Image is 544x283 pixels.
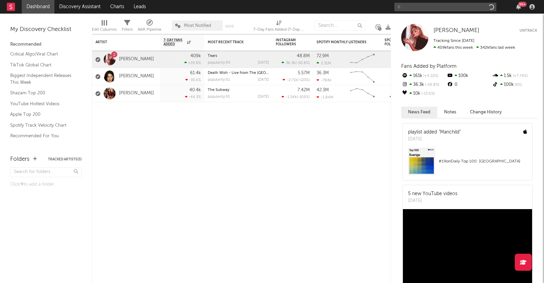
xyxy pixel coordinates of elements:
div: Filters [122,26,133,34]
span: -2.71k [287,78,297,82]
a: Death Wish - Live from The [GEOGRAPHIC_DATA] [208,71,295,75]
div: ( ) [282,61,310,65]
div: 36.3k [401,80,446,89]
div: ( ) [282,95,310,99]
a: TikTok Videos Assistant / Last 7 Days - Top [10,143,75,157]
div: playlist added [408,129,461,136]
button: Notes [437,107,463,118]
div: 7-Day Fans Added (7-Day Fans Added) [253,26,304,34]
div: Folders [10,155,30,163]
svg: Chart title [347,85,378,102]
span: -1.54k [286,95,297,99]
a: [PERSON_NAME] [119,57,154,62]
div: 48.8M [297,54,310,58]
a: #19onDaily Top 100: [GEOGRAPHIC_DATA] [403,148,532,180]
div: 36.3M [317,71,329,75]
div: Recommended [10,41,82,49]
div: 409k [190,54,201,58]
a: Recommended For You [10,132,75,140]
a: YouTube Hottest Videos [10,100,75,108]
button: 99+ [516,4,521,10]
svg: Chart title [347,68,378,85]
a: "Manchild" [439,130,461,135]
div: 10k [401,89,446,98]
a: Tears [208,54,217,58]
div: Spotify Monthly Listeners [317,40,368,44]
div: [DATE] [258,78,269,82]
span: Fans Added by Platform [401,64,457,69]
div: ( ) [283,78,310,82]
a: Critical Algo/Viral Chart [10,50,75,58]
div: Filters [122,17,133,37]
span: -13.6 % [420,92,435,96]
div: +19.8 % [184,61,201,65]
div: Artist [96,40,147,44]
div: ( ) [390,95,419,99]
div: A&R Pipeline [138,26,161,34]
span: +4.22 % [422,74,438,78]
div: popularity: 61 [208,78,230,82]
div: 99 + [518,2,527,7]
span: Tracking Since: [DATE] [434,39,474,43]
div: Edit Columns [92,17,117,37]
input: Search for artists [394,3,496,11]
a: Biggest Independent Releases This Week [10,72,75,86]
span: 409k fans this week [434,46,473,50]
span: -50.8 % [424,83,439,87]
button: Change History [463,107,509,118]
a: Apple Top 200 [10,111,75,118]
div: A&R Pipeline [138,17,161,37]
div: Instagram Followers [276,38,300,46]
span: Most Notified [184,23,211,28]
div: 42.3M [317,88,329,92]
div: -44.3 % [185,95,201,99]
div: [DATE] [258,95,269,99]
div: 61.4k [190,71,201,75]
div: 5.57M [298,71,310,75]
div: Most Recent Track [208,40,259,44]
span: 342k fans last week [434,46,515,50]
div: 0 [446,80,492,89]
div: [DATE] [408,198,457,204]
span: +7.74 % [512,74,528,78]
div: Death Wish - Live from The O2 Arena [208,71,269,75]
div: 7.42M [297,88,310,92]
div: # 19 on Daily Top 100: [GEOGRAPHIC_DATA] [439,157,527,166]
span: [PERSON_NAME] [434,28,479,33]
a: TikTok Global Chart [10,61,75,69]
span: -109 % [298,95,309,99]
div: 2.31M [317,61,331,65]
a: Shazam Top 200 [10,89,75,97]
div: popularity: 93 [208,61,230,65]
div: The Subway [208,88,269,92]
div: -35.6 % [185,78,201,82]
span: -123 % [299,78,309,82]
a: [PERSON_NAME] [434,27,479,34]
div: 1.5k [492,72,537,80]
div: 5 new YouTube videos [408,190,457,198]
div: -1.84M [317,95,333,99]
button: Tracked Artists(3) [48,158,82,161]
a: The Subway [208,88,230,92]
span: 7-Day Fans Added [164,38,185,46]
div: 161k [401,72,446,80]
a: [PERSON_NAME] [119,91,154,96]
div: Spotify Followers [385,38,408,46]
div: popularity: 91 [208,95,230,99]
div: 40.4k [189,88,201,92]
button: News Feed [401,107,437,118]
div: My Discovery Checklist [10,26,82,34]
div: [DATE] [408,136,461,143]
a: [PERSON_NAME] [119,74,154,79]
svg: Chart title [347,51,378,68]
div: 100k [446,72,492,80]
span: 0 % [514,83,522,87]
input: Search for folders... [10,167,82,177]
input: Search... [314,20,365,31]
div: 7-Day Fans Added (7-Day Fans Added) [253,17,304,37]
span: -50.8 % [296,61,309,65]
div: [DATE] [258,61,269,65]
div: Tears [208,54,269,58]
div: 72.9M [317,54,329,58]
a: Spotify Track Velocity Chart [10,122,75,129]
